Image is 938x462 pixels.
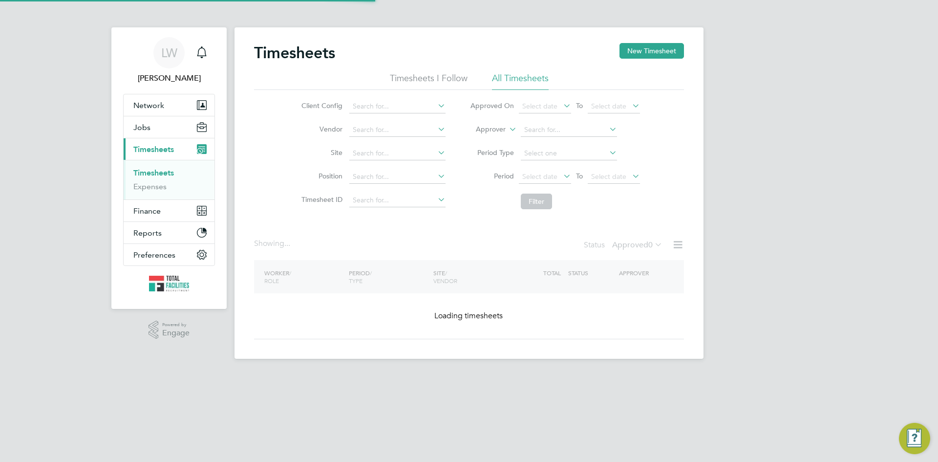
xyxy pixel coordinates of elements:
[123,37,215,84] a: LW[PERSON_NAME]
[149,276,189,291] img: tfrecruitment-logo-retina.png
[584,239,664,252] div: Status
[899,423,930,454] button: Engage Resource Center
[124,94,214,116] button: Network
[349,100,446,113] input: Search for...
[521,123,617,137] input: Search for...
[133,168,174,177] a: Timesheets
[612,240,662,250] label: Approved
[591,102,626,110] span: Select date
[521,194,552,209] button: Filter
[573,170,586,182] span: To
[133,101,164,110] span: Network
[349,147,446,160] input: Search for...
[123,72,215,84] span: Louise Walsh
[124,160,214,199] div: Timesheets
[133,250,175,260] span: Preferences
[298,125,342,133] label: Vendor
[349,123,446,137] input: Search for...
[470,148,514,157] label: Period Type
[349,194,446,207] input: Search for...
[521,147,617,160] input: Select one
[390,72,468,90] li: Timesheets I Follow
[133,182,167,191] a: Expenses
[591,172,626,181] span: Select date
[124,116,214,138] button: Jobs
[161,46,177,59] span: LW
[298,172,342,180] label: Position
[349,170,446,184] input: Search for...
[522,172,557,181] span: Select date
[124,138,214,160] button: Timesheets
[619,43,684,59] button: New Timesheet
[298,148,342,157] label: Site
[123,276,215,291] a: Go to home page
[124,200,214,221] button: Finance
[573,99,586,112] span: To
[133,145,174,154] span: Timesheets
[470,101,514,110] label: Approved On
[133,123,150,132] span: Jobs
[124,244,214,265] button: Preferences
[124,222,214,243] button: Reports
[470,172,514,180] label: Period
[462,125,506,134] label: Approver
[298,101,342,110] label: Client Config
[149,321,190,339] a: Powered byEngage
[254,43,335,63] h2: Timesheets
[254,239,292,249] div: Showing
[111,27,227,309] nav: Main navigation
[284,239,290,248] span: ...
[492,72,549,90] li: All Timesheets
[133,206,161,216] span: Finance
[162,321,190,329] span: Powered by
[298,195,342,204] label: Timesheet ID
[162,329,190,337] span: Engage
[133,228,162,238] span: Reports
[648,240,653,250] span: 0
[522,102,557,110] span: Select date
